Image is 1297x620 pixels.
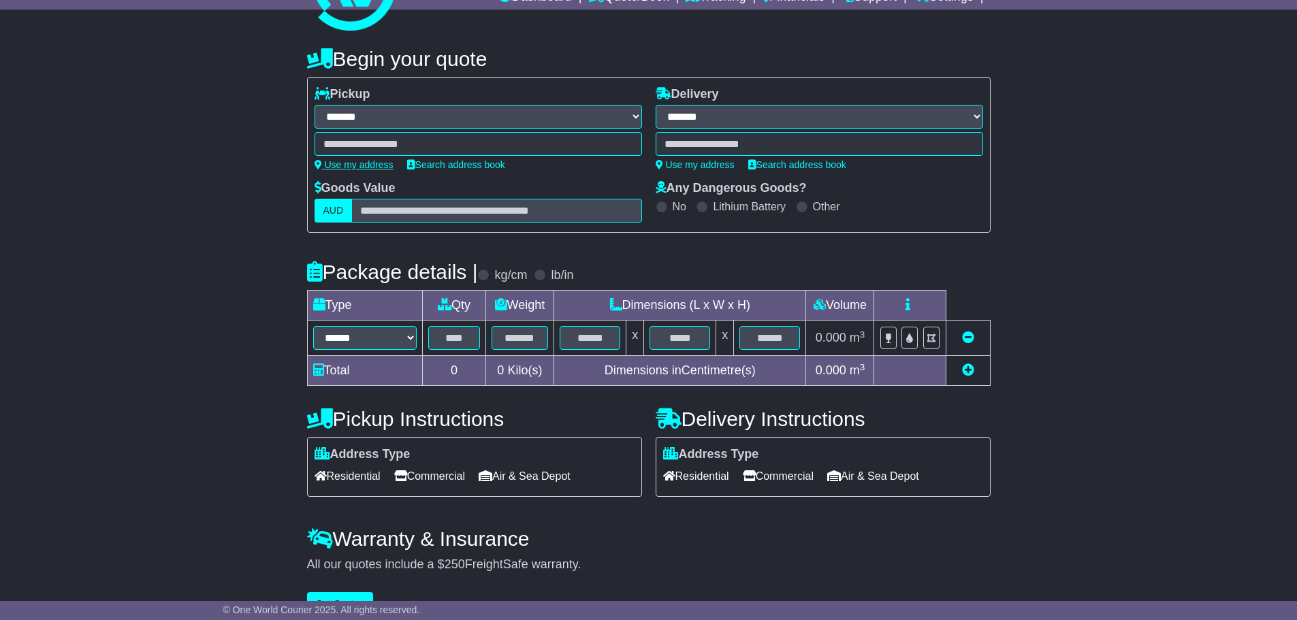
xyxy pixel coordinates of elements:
[860,329,865,340] sup: 3
[307,48,991,70] h4: Begin your quote
[307,592,374,616] button: Get Quotes
[827,466,919,487] span: Air & Sea Depot
[307,527,991,550] h4: Warranty & Insurance
[315,199,353,223] label: AUD
[962,363,974,377] a: Add new item
[423,356,485,386] td: 0
[407,159,505,170] a: Search address book
[816,363,846,377] span: 0.000
[656,87,719,102] label: Delivery
[743,466,814,487] span: Commercial
[860,362,865,372] sup: 3
[307,356,423,386] td: Total
[315,447,411,462] label: Address Type
[479,466,571,487] span: Air & Sea Depot
[307,261,478,283] h4: Package details |
[656,408,991,430] h4: Delivery Instructions
[850,363,865,377] span: m
[663,447,759,462] label: Address Type
[423,291,485,321] td: Qty
[554,356,806,386] td: Dimensions in Centimetre(s)
[315,181,396,196] label: Goods Value
[315,87,370,102] label: Pickup
[962,331,974,344] a: Remove this item
[307,557,991,572] div: All our quotes include a $ FreightSafe warranty.
[307,291,423,321] td: Type
[656,159,735,170] a: Use my address
[485,356,554,386] td: Kilo(s)
[626,321,644,356] td: x
[813,200,840,213] label: Other
[748,159,846,170] a: Search address book
[713,200,786,213] label: Lithium Battery
[485,291,554,321] td: Weight
[806,291,874,321] td: Volume
[673,200,686,213] label: No
[554,291,806,321] td: Dimensions (L x W x H)
[497,363,504,377] span: 0
[445,557,465,571] span: 250
[716,321,734,356] td: x
[816,331,846,344] span: 0.000
[551,268,573,283] label: lb/in
[394,466,465,487] span: Commercial
[850,331,865,344] span: m
[656,181,807,196] label: Any Dangerous Goods?
[663,466,729,487] span: Residential
[494,268,527,283] label: kg/cm
[315,466,381,487] span: Residential
[307,408,642,430] h4: Pickup Instructions
[315,159,394,170] a: Use my address
[223,604,420,615] span: © One World Courier 2025. All rights reserved.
